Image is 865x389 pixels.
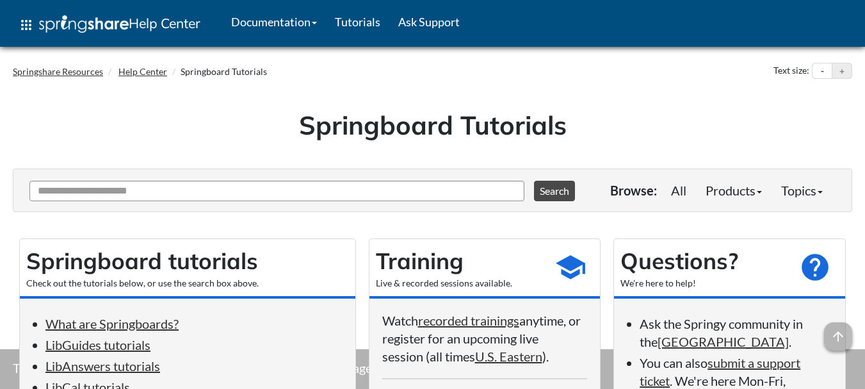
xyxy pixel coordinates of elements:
[222,6,326,38] a: Documentation
[824,322,852,351] span: arrow_upward
[610,181,657,199] p: Browse:
[475,349,542,364] a: U.S. Eastern
[376,277,547,290] div: Live & recorded sessions available.
[771,63,812,79] div: Text size:
[554,251,586,283] span: school
[661,178,696,203] a: All
[799,251,831,283] span: help
[376,245,547,277] h2: Training
[13,66,103,77] a: Springshare Resources
[418,313,519,328] a: recorded trainings
[22,107,843,143] h1: Springboard Tutorials
[812,63,832,79] button: Decrease text size
[620,277,792,290] div: We're here to help!
[169,65,267,78] li: Springboard Tutorials
[832,63,852,79] button: Increase text size
[382,311,588,365] p: Watch anytime, or register for an upcoming live session (all times ).
[26,245,349,277] h2: Springboard tutorials
[620,245,792,277] h2: Questions?
[39,15,129,33] img: Springshare
[389,6,469,38] a: Ask Support
[658,334,789,349] a: [GEOGRAPHIC_DATA]
[696,178,772,203] a: Products
[118,66,167,77] a: Help Center
[640,315,832,351] li: Ask the Springy community in the .
[10,6,209,44] a: apps Help Center
[326,6,389,38] a: Tutorials
[26,277,349,290] div: Check out the tutorials below, or use the search box above.
[45,316,179,331] a: What are Springboards?
[45,358,160,374] a: LibAnswers tutorials
[129,15,200,31] span: Help Center
[772,178,832,203] a: Topics
[45,337,150,352] a: LibGuides tutorials
[534,181,575,201] button: Search
[824,324,852,339] a: arrow_upward
[640,355,800,388] a: submit a support ticket
[19,17,34,33] span: apps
